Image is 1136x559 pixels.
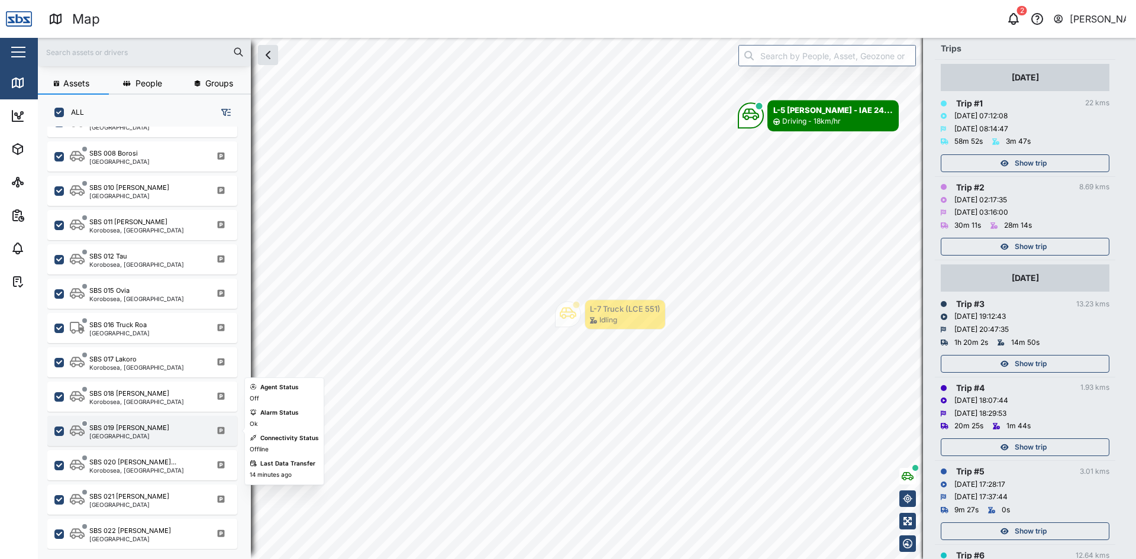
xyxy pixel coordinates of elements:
div: Off [250,394,259,403]
span: Show trip [1015,439,1047,455]
div: Map [72,9,100,30]
div: 1h 20m 2s [954,337,988,348]
div: 3m 47s [1006,136,1031,147]
img: Main Logo [6,6,32,32]
input: Search by People, Asset, Geozone or Place [738,45,916,66]
div: Map marker [555,299,666,329]
label: ALL [64,108,84,117]
div: Korobosea, [GEOGRAPHIC_DATA] [89,296,184,302]
div: 3.01 kms [1080,466,1109,477]
div: Tasks [31,275,63,288]
div: Korobosea, [GEOGRAPHIC_DATA] [89,261,184,267]
div: [DATE] [1012,71,1039,84]
div: grid [47,127,250,550]
div: SBS 010 [PERSON_NAME] [89,183,169,193]
div: [GEOGRAPHIC_DATA] [89,502,169,508]
div: Idling [599,315,617,326]
div: 1.93 kms [1080,382,1109,393]
div: SBS 016 Truck Roa [89,320,147,330]
div: Trip # 4 [956,382,985,395]
div: Sites [31,176,59,189]
button: Show trip [941,238,1109,256]
div: SBS 022 [PERSON_NAME] [89,526,171,536]
div: Alarms [31,242,67,255]
div: [DATE] [1012,272,1039,285]
div: [GEOGRAPHIC_DATA] [89,433,169,439]
div: 13.23 kms [1076,299,1109,310]
div: 0s [1002,505,1010,516]
div: [DATE] 19:12:43 [954,311,1006,322]
span: Show trip [1015,523,1047,539]
div: Trip # 2 [956,181,985,194]
div: Korobosea, [GEOGRAPHIC_DATA] [89,399,184,405]
span: Assets [63,79,89,88]
div: Offline [250,445,269,454]
div: [GEOGRAPHIC_DATA] [89,159,150,164]
div: 1m 44s [1006,421,1031,432]
div: 22 kms [1085,98,1109,109]
div: 20m 25s [954,421,983,432]
div: L-7 Truck (LCE 551) [590,303,660,315]
input: Search assets or drivers [45,43,244,61]
canvas: Map [38,38,1136,559]
div: [DATE] 17:37:44 [954,492,1008,503]
div: [DATE] 18:29:53 [954,408,1006,419]
button: Show trip [941,522,1109,540]
div: 9m 27s [954,505,979,516]
div: [DATE] 08:14:47 [954,124,1008,135]
div: Trip # 1 [956,97,983,110]
div: Driving - 18km/hr [782,116,841,127]
div: SBS 008 Borosi [89,148,138,159]
div: 30m 11s [954,220,981,231]
div: 2 [1017,6,1027,15]
div: 14 minutes ago [250,470,292,480]
div: SBS 012 Tau [89,251,127,261]
div: SBS 017 Lakoro [89,354,137,364]
div: [DATE] 02:17:35 [954,195,1007,206]
div: [GEOGRAPHIC_DATA] [89,193,169,199]
div: Trip # 5 [956,465,985,478]
div: SBS 020 [PERSON_NAME]... [89,457,176,467]
button: Show trip [941,154,1109,172]
div: SBS 011 [PERSON_NAME] [89,217,167,227]
span: People [135,79,162,88]
div: [DATE] 07:12:08 [954,111,1008,122]
div: Ok [250,419,257,429]
div: Agent Status [260,383,299,392]
div: SBS 021 [PERSON_NAME] [89,492,169,502]
div: [DATE] 17:28:17 [954,479,1005,490]
div: Alarm Status [260,408,299,418]
div: Reports [31,209,71,222]
div: [GEOGRAPHIC_DATA] [89,330,150,336]
div: 58m 52s [954,136,983,147]
div: Connectivity Status [260,434,319,443]
div: L-5 [PERSON_NAME] - IAE 24... [773,104,893,116]
div: 28m 14s [1004,220,1032,231]
div: Assets [31,143,67,156]
div: 8.69 kms [1079,182,1109,193]
div: Map marker [738,100,899,131]
span: Show trip [1015,155,1047,172]
div: Trip # 3 [956,298,985,311]
div: SBS 018 [PERSON_NAME] [89,389,169,399]
div: Korobosea, [GEOGRAPHIC_DATA] [89,227,184,233]
button: Show trip [941,438,1109,456]
div: [DATE] 20:47:35 [954,324,1009,335]
div: [GEOGRAPHIC_DATA] [89,124,150,130]
div: 14m 50s [1011,337,1040,348]
button: [PERSON_NAME] [1053,11,1127,27]
button: Show trip [941,355,1109,373]
div: SBS 015 Ovia [89,286,130,296]
span: Show trip [1015,238,1047,255]
div: Map [31,76,57,89]
div: Last Data Transfer [260,459,315,468]
div: [PERSON_NAME] [1070,12,1127,27]
div: [DATE] 18:07:44 [954,395,1008,406]
div: [GEOGRAPHIC_DATA] [89,536,171,542]
span: Show trip [1015,356,1047,372]
div: SBS 019 [PERSON_NAME] [89,423,169,433]
span: Groups [205,79,233,88]
div: Korobosea, [GEOGRAPHIC_DATA] [89,467,184,473]
div: [DATE] 03:16:00 [954,207,1008,218]
div: Dashboard [31,109,84,122]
